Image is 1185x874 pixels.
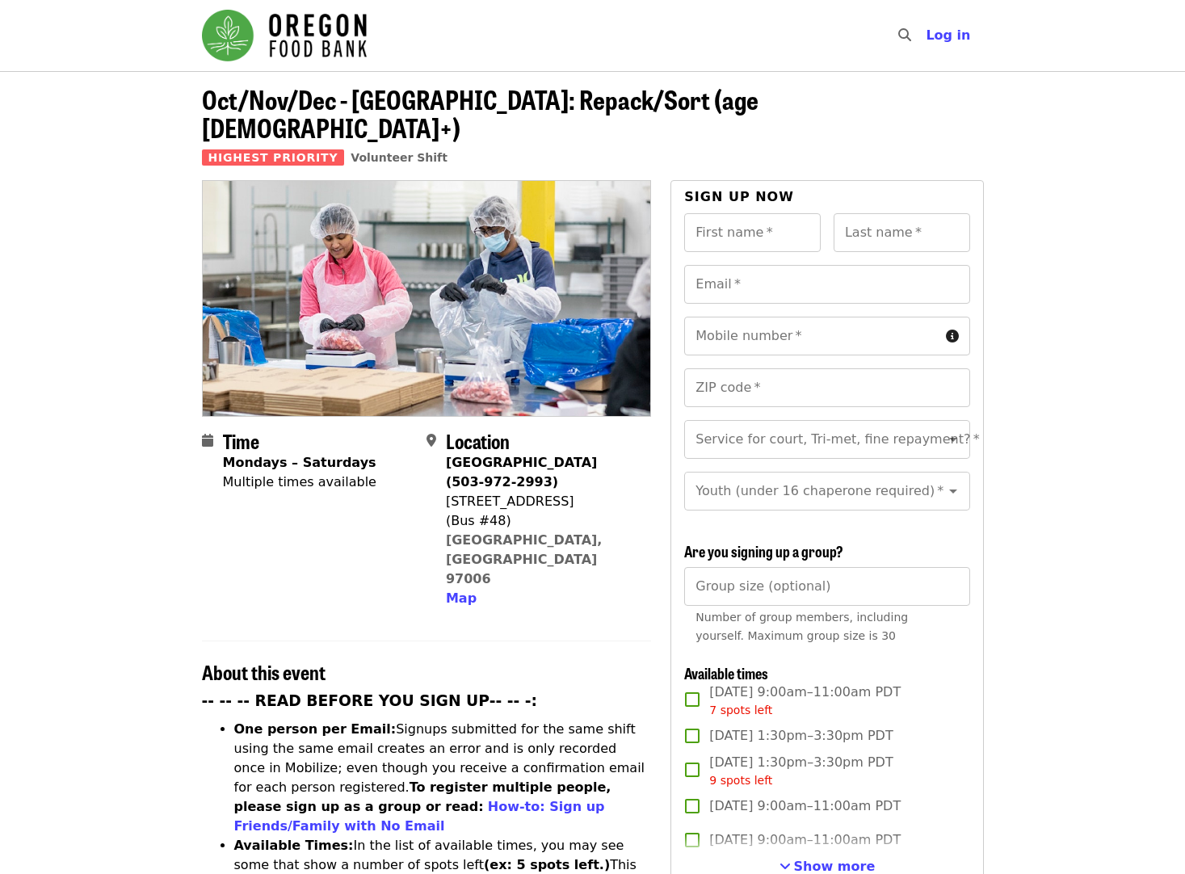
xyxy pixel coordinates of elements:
a: Volunteer Shift [351,151,448,164]
button: Log in [913,19,983,52]
i: map-marker-alt icon [427,433,436,448]
span: Time [223,426,259,455]
span: Are you signing up a group? [684,540,843,561]
div: [STREET_ADDRESS] [446,492,638,511]
strong: Available Times: [234,838,354,853]
span: Oct/Nov/Dec - [GEOGRAPHIC_DATA]: Repack/Sort (age [DEMOGRAPHIC_DATA]+) [202,80,758,146]
input: Mobile number [684,317,939,355]
a: [GEOGRAPHIC_DATA], [GEOGRAPHIC_DATA] 97006 [446,532,603,586]
strong: One person per Email: [234,721,397,737]
input: ZIP code [684,368,969,407]
span: [DATE] 9:00am–11:00am PDT [709,683,901,719]
span: About this event [202,658,326,686]
button: Open [942,428,964,451]
strong: Mondays – Saturdays [223,455,376,470]
img: Oct/Nov/Dec - Beaverton: Repack/Sort (age 10+) organized by Oregon Food Bank [203,181,651,415]
span: 7 spots left [709,704,772,716]
span: Highest Priority [202,149,345,166]
button: Map [446,589,477,608]
i: circle-info icon [946,329,959,344]
div: (Bus #48) [446,511,638,531]
span: 9 spots left [709,774,772,787]
i: calendar icon [202,433,213,448]
img: Oregon Food Bank - Home [202,10,367,61]
strong: [GEOGRAPHIC_DATA] (503-972-2993) [446,455,597,490]
i: search icon [898,27,911,43]
input: Search [921,16,934,55]
span: Sign up now [684,189,794,204]
span: Map [446,590,477,606]
a: How-to: Sign up Friends/Family with No Email [234,799,605,834]
strong: (ex: 5 spots left.) [484,857,610,872]
button: Open [942,480,964,502]
div: Multiple times available [223,473,376,492]
strong: To register multiple people, please sign up as a group or read: [234,779,611,814]
input: Last name [834,213,970,252]
span: [DATE] 1:30pm–3:30pm PDT [709,753,893,789]
li: Signups submitted for the same shift using the same email creates an error and is only recorded o... [234,720,652,836]
span: Show more [794,859,876,874]
input: Email [684,265,969,304]
span: [DATE] 9:00am–11:00am PDT [709,830,901,850]
span: Log in [926,27,970,43]
span: [DATE] 9:00am–11:00am PDT [709,796,901,816]
input: First name [684,213,821,252]
span: Available times [684,662,768,683]
span: Number of group members, including yourself. Maximum group size is 30 [695,611,908,642]
span: [DATE] 1:30pm–3:30pm PDT [709,726,893,746]
span: Location [446,426,510,455]
strong: -- -- -- READ BEFORE YOU SIGN UP-- -- -: [202,692,538,709]
input: [object Object] [684,567,969,606]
